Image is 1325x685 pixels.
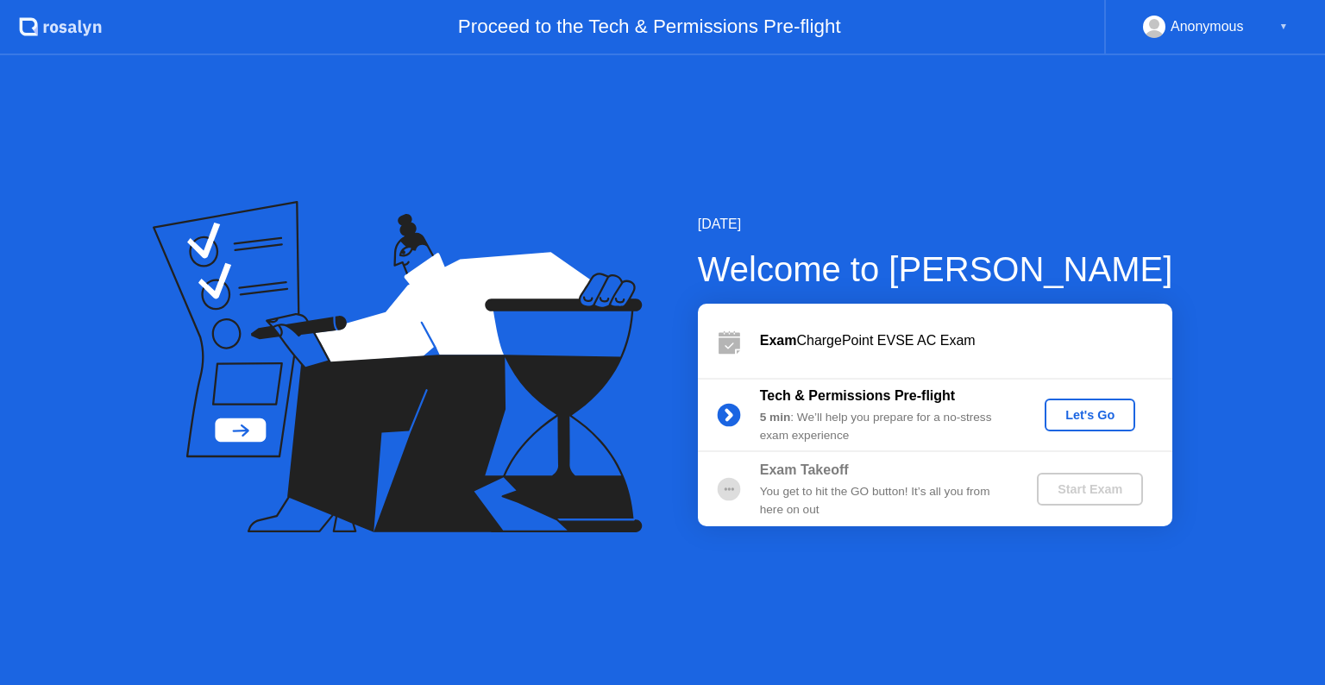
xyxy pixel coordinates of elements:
button: Let's Go [1045,399,1135,431]
div: Welcome to [PERSON_NAME] [698,243,1173,295]
b: Exam [760,333,797,348]
div: ▼ [1279,16,1288,38]
div: Anonymous [1171,16,1244,38]
div: You get to hit the GO button! It’s all you from here on out [760,483,1008,518]
div: [DATE] [698,214,1173,235]
b: Exam Takeoff [760,462,849,477]
div: Start Exam [1044,482,1136,496]
b: Tech & Permissions Pre-flight [760,388,955,403]
b: 5 min [760,411,791,424]
div: Let's Go [1052,408,1128,422]
div: ChargePoint EVSE AC Exam [760,330,1172,351]
div: : We’ll help you prepare for a no-stress exam experience [760,409,1008,444]
button: Start Exam [1037,473,1143,506]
